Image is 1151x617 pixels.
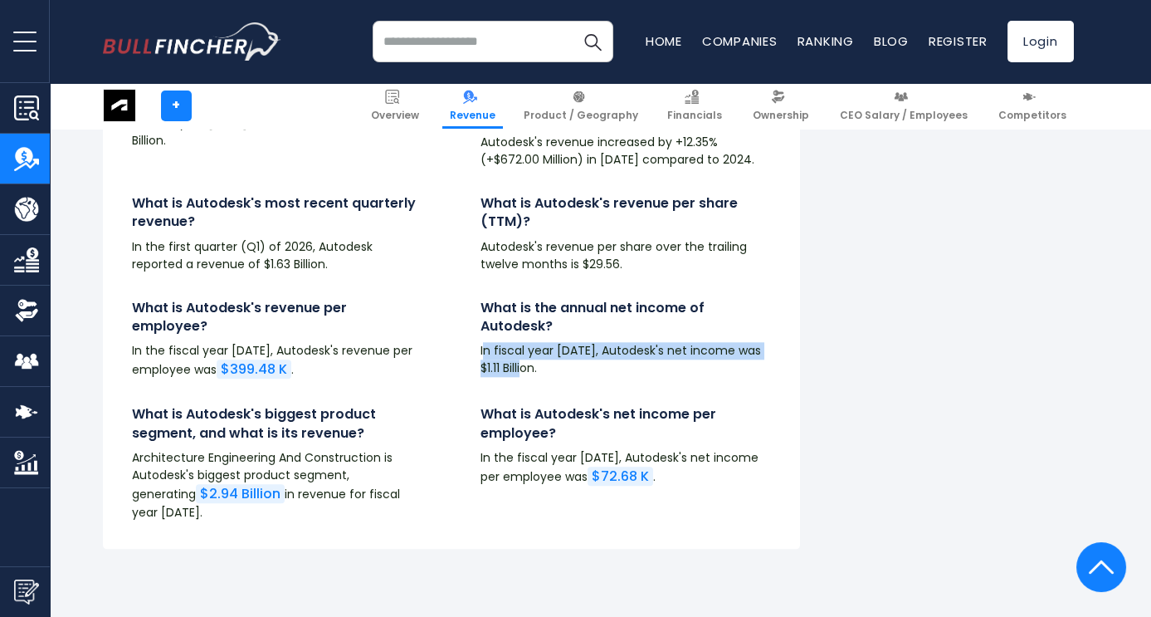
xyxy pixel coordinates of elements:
[442,83,503,129] a: Revenue
[104,90,135,121] img: ADSK logo
[217,360,291,379] a: $399.48 K
[132,238,422,273] p: In the first quarter (Q1) of 2026, Autodesk reported a revenue of $1.63 Billion.
[132,194,422,232] h4: What is Autodesk's most recent quarterly revenue?
[480,449,771,487] p: In the fiscal year [DATE], Autodesk's net income per employee was .
[480,194,771,232] h4: What is Autodesk's revenue per share (TTM)?
[480,299,771,336] h4: What is the annual net income of Autodesk?
[516,83,646,129] a: Product / Geography
[667,109,722,122] span: Financials
[132,405,422,443] h4: What is Autodesk's biggest product segment, and what is its revenue?
[998,109,1066,122] span: Competitors
[588,467,653,486] a: $72.68 K
[132,449,422,522] p: Architecture Engineering And Construction is Autodesk's biggest product segment, generating in re...
[572,21,613,62] button: Search
[1007,21,1074,62] a: Login
[702,32,778,50] a: Companies
[132,299,422,336] h4: What is Autodesk's revenue per employee?
[874,32,909,50] a: Blog
[103,22,281,61] img: bullfincher logo
[480,405,771,443] h4: What is Autodesk's net income per employee?
[14,298,39,323] img: Ownership
[103,22,281,61] a: Go to homepage
[450,109,495,122] span: Revenue
[745,83,817,129] a: Ownership
[646,32,682,50] a: Home
[660,83,729,129] a: Financials
[832,83,975,129] a: CEO Salary / Employees
[753,109,809,122] span: Ownership
[480,238,771,273] p: Autodesk's revenue per share over the trailing twelve months is $29.56.
[991,83,1074,129] a: Competitors
[929,32,988,50] a: Register
[132,115,422,149] p: In fiscal year [DATE], Autodesk's revenue was $6.11 Billion.
[840,109,968,122] span: CEO Salary / Employees
[480,134,771,169] p: Autodesk's revenue increased by +12.35% (+$672.00 Million) in [DATE] compared to 2024.
[363,83,427,129] a: Overview
[196,484,285,503] a: $2.94 Billion
[524,109,638,122] span: Product / Geography
[797,32,854,50] a: Ranking
[371,109,419,122] span: Overview
[132,342,422,380] p: In the fiscal year [DATE], Autodesk's revenue per employee was .
[480,342,771,377] p: In fiscal year [DATE], Autodesk's net income was $1.11 Billion.
[161,91,192,121] a: +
